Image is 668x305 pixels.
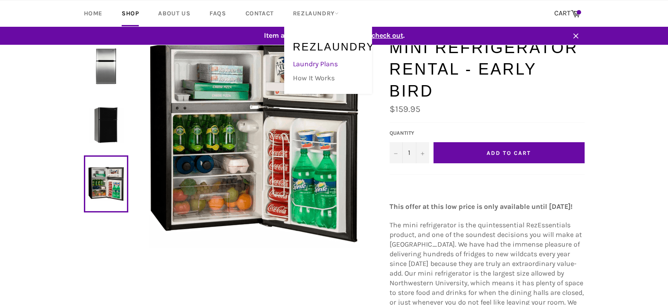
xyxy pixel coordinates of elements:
[390,37,585,102] h1: Mini Refrigerator Rental - Early Bird
[289,71,363,85] a: How It Works
[390,104,420,114] span: $159.95
[416,142,429,163] button: Increase quantity
[149,0,199,26] a: About Us
[75,31,593,40] span: Item added to cart. .
[284,26,372,94] div: RezLaundry
[390,129,429,137] label: Quantity
[433,142,585,163] button: Add to Cart
[75,26,593,45] a: Item added to cart.View cart and check out.
[390,202,573,211] strong: This offer at this low price is only available until [DATE]!
[149,37,360,248] img: Mini Refrigerator Rental - Early Bird
[113,0,148,26] a: Shop
[88,107,124,143] img: Mini Refrigerator Rental - Early Bird
[284,0,347,26] a: RezLaundry
[289,57,363,71] a: Laundry Plans
[237,0,282,26] a: Contact
[88,48,124,84] img: Mini Refrigerator Rental - Early Bird
[487,150,531,156] span: Add to Cart
[201,0,235,26] a: FAQs
[75,0,111,26] a: Home
[550,4,585,23] a: CART
[390,142,403,163] button: Decrease quantity
[293,39,375,54] h5: RezLaundry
